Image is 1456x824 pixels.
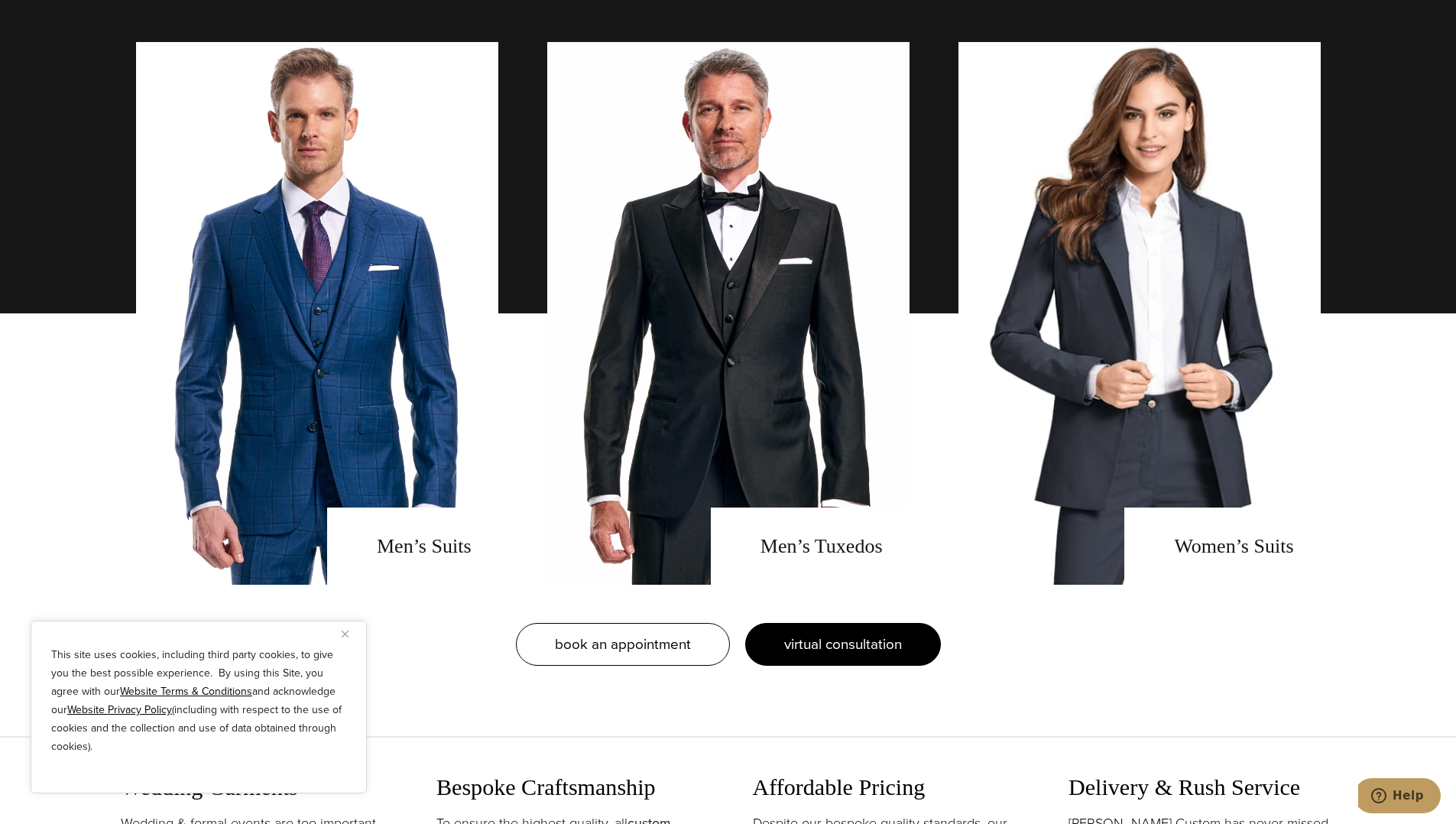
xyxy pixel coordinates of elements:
[136,42,498,585] a: men's suits
[342,624,360,643] button: Close
[555,633,691,655] span: book an appointment
[745,623,941,666] a: virtual consultation
[67,702,172,718] a: Website Privacy Policy
[51,646,346,756] p: This site uses cookies, including third party cookies, to give you the best possible experience. ...
[1358,778,1441,816] iframe: Opens a widget where you can chat to one of our agents
[516,623,730,666] a: book an appointment
[1068,774,1336,801] h3: Delivery & Rush Service
[958,42,1321,585] a: Women's Suits
[753,774,1020,801] h3: Affordable Pricing
[120,683,252,699] a: Website Terms & Conditions
[784,633,902,655] span: virtual consultation
[547,42,910,585] a: men's tuxedos
[436,774,704,801] h3: Bespoke Craftsmanship
[342,631,349,637] img: Close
